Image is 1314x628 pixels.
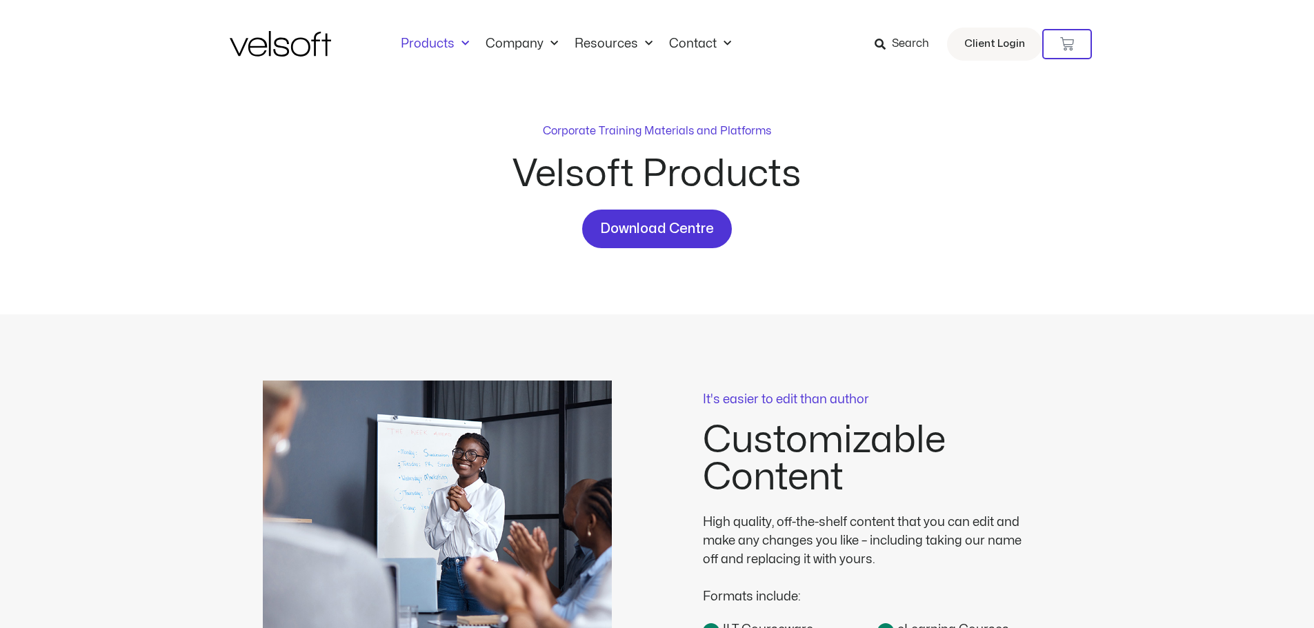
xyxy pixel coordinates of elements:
a: ProductsMenu Toggle [392,37,477,52]
nav: Menu [392,37,739,52]
div: Formats include: [703,569,1034,606]
h2: Customizable Content [703,422,1052,496]
img: Velsoft Training Materials [230,31,331,57]
p: Corporate Training Materials and Platforms [543,123,771,139]
span: Client Login [964,35,1025,53]
a: ResourcesMenu Toggle [566,37,661,52]
a: Download Centre [582,210,732,248]
p: It's easier to edit than author [703,394,1052,406]
span: Search [892,35,929,53]
a: CompanyMenu Toggle [477,37,566,52]
a: Search [875,32,939,56]
a: Client Login [947,28,1042,61]
a: ContactMenu Toggle [661,37,739,52]
div: High quality, off-the-shelf content that you can edit and make any changes you like – including t... [703,513,1034,569]
span: Download Centre [600,218,714,240]
h2: Velsoft Products [409,156,906,193]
